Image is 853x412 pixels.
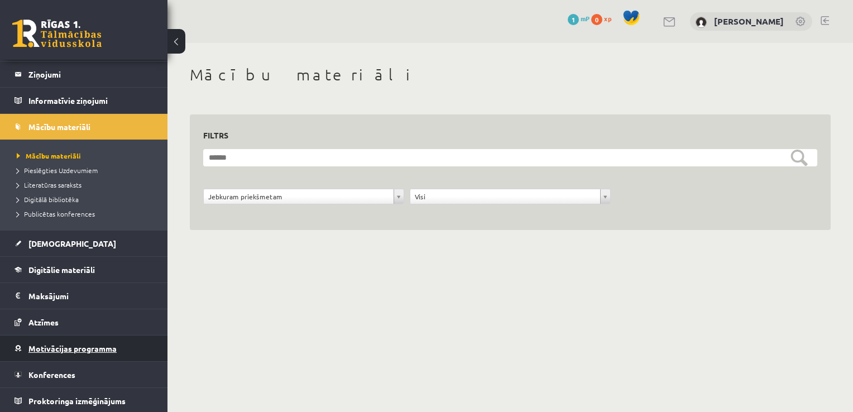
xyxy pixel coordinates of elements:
a: Mācību materiāli [17,151,156,161]
span: Motivācijas programma [28,343,117,353]
span: [DEMOGRAPHIC_DATA] [28,238,116,248]
legend: Maksājumi [28,283,154,309]
a: Rīgas 1. Tālmācības vidusskola [12,20,102,47]
span: Visi [415,189,596,204]
a: Motivācijas programma [15,336,154,361]
img: Kamilla Volkova [696,17,707,28]
a: Maksājumi [15,283,154,309]
span: Mācību materiāli [28,122,90,132]
a: Konferences [15,362,154,387]
span: 1 [568,14,579,25]
a: Literatūras saraksts [17,180,156,190]
span: Pieslēgties Uzdevumiem [17,166,98,175]
span: Konferences [28,370,75,380]
span: Digitālā bibliotēka [17,195,79,204]
h3: Filtrs [203,128,804,143]
span: Mācību materiāli [17,151,81,160]
span: 0 [591,14,602,25]
legend: Informatīvie ziņojumi [28,88,154,113]
a: 1 mP [568,14,590,23]
a: Publicētas konferences [17,209,156,219]
a: Informatīvie ziņojumi [15,88,154,113]
a: Mācību materiāli [15,114,154,140]
a: Digitālie materiāli [15,257,154,282]
a: Visi [410,189,610,204]
span: mP [581,14,590,23]
span: Digitālie materiāli [28,265,95,275]
a: Atzīmes [15,309,154,335]
a: Ziņojumi [15,61,154,87]
a: [PERSON_NAME] [714,16,784,27]
span: Proktoringa izmēģinājums [28,396,126,406]
span: Atzīmes [28,317,59,327]
a: [DEMOGRAPHIC_DATA] [15,231,154,256]
a: Jebkuram priekšmetam [204,189,404,204]
a: Digitālā bibliotēka [17,194,156,204]
a: 0 xp [591,14,617,23]
span: Publicētas konferences [17,209,95,218]
span: xp [604,14,611,23]
a: Pieslēgties Uzdevumiem [17,165,156,175]
legend: Ziņojumi [28,61,154,87]
span: Jebkuram priekšmetam [208,189,389,204]
h1: Mācību materiāli [190,65,831,84]
span: Literatūras saraksts [17,180,82,189]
